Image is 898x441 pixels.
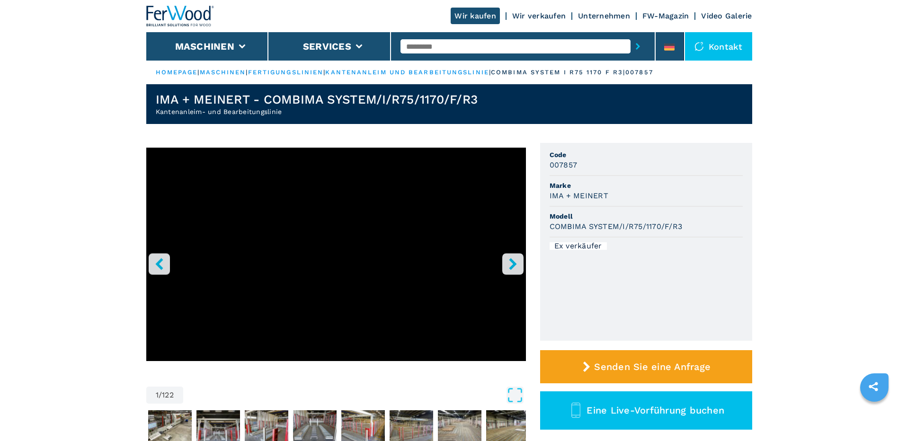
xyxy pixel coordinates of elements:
a: maschinen [200,69,246,76]
a: Video Galerie [701,11,752,20]
span: Eine Live-Vorführung buchen [587,405,724,416]
img: Kontakt [694,42,704,51]
span: Marke [550,181,743,190]
p: combima system i r75 1170 f r3 | [491,68,625,77]
img: Ferwood [146,6,214,26]
span: | [197,69,199,76]
h3: COMBIMA SYSTEM/I/R75/1170/F/R3 [550,221,683,232]
button: Eine Live-Vorführung buchen [540,391,752,430]
span: | [489,69,491,76]
p: 007857 [625,68,653,77]
button: Maschinen [175,41,234,52]
button: left-button [149,253,170,274]
h3: IMA + MEINERT [550,190,608,201]
span: | [323,69,325,76]
div: Ex verkäufer [550,242,607,250]
h3: 007857 [550,159,578,170]
a: Unternehmen [578,11,630,20]
h2: Kantenanleim- und Bearbeitungslinie [156,107,478,116]
span: | [246,69,248,76]
span: 1 [156,391,159,399]
a: kantenanleim und bearbeitungslinie [325,69,489,76]
span: Code [550,150,743,159]
button: Senden Sie eine Anfrage [540,350,752,383]
button: submit-button [631,35,645,57]
button: Open Fullscreen [186,387,524,404]
a: sharethis [862,375,885,398]
span: 122 [162,391,174,399]
span: Modell [550,212,743,221]
div: Go to Slide 1 [146,148,526,377]
a: Wir verkaufen [512,11,566,20]
h1: IMA + MEINERT - COMBIMA SYSTEM/I/R75/1170/F/R3 [156,92,478,107]
a: fertigungslinien [248,69,324,76]
span: / [159,391,162,399]
div: Kontakt [685,32,752,61]
a: Wir kaufen [451,8,500,24]
button: Services [303,41,351,52]
a: HOMEPAGE [156,69,198,76]
iframe: Chat [858,398,891,434]
a: FW-Magazin [642,11,689,20]
button: right-button [502,253,524,274]
span: Senden Sie eine Anfrage [594,361,711,372]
